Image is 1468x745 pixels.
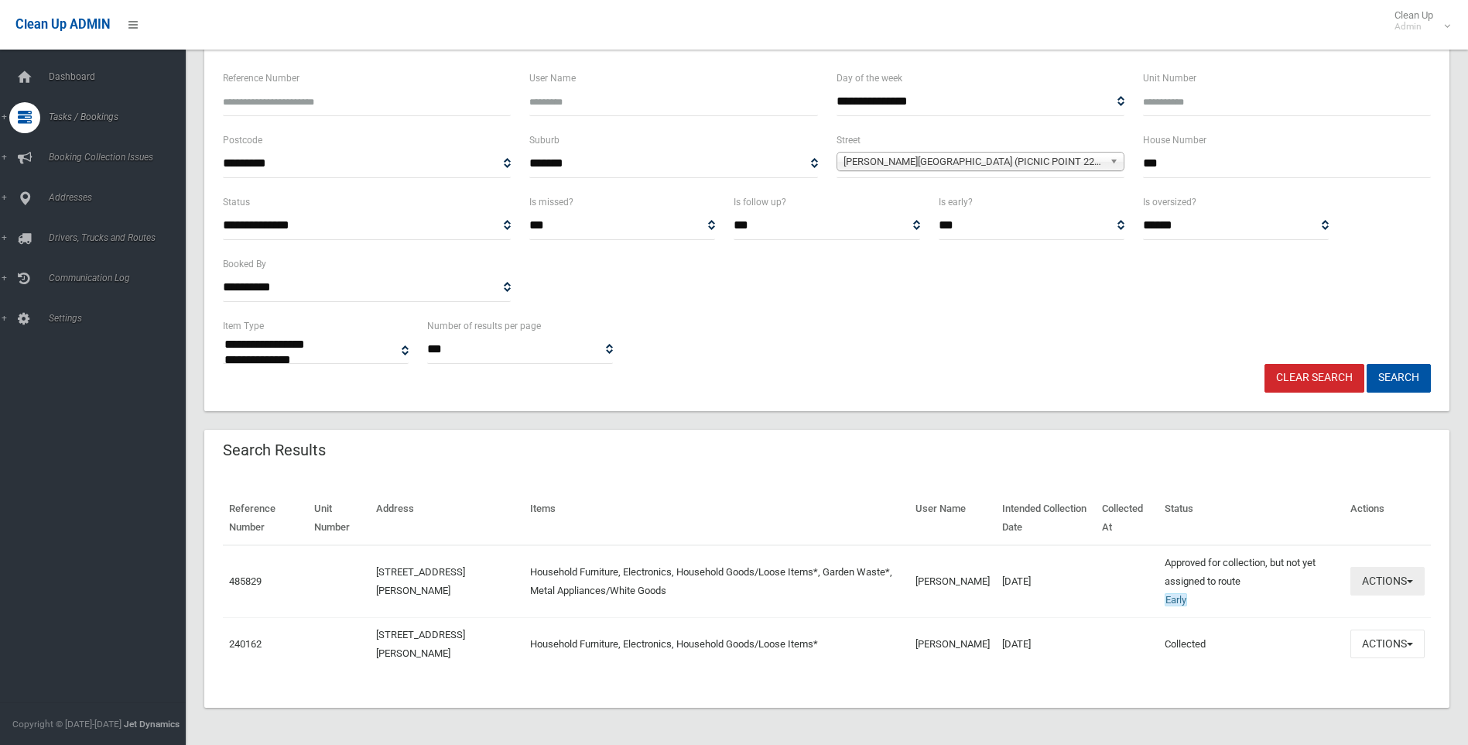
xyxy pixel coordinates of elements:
label: Booked By [223,256,266,273]
td: [PERSON_NAME] [909,545,996,618]
a: [STREET_ADDRESS][PERSON_NAME] [376,566,465,596]
header: Search Results [204,435,344,465]
a: 485829 [229,575,262,587]
label: Street [837,132,861,149]
label: Unit Number [1143,70,1196,87]
th: Reference Number [223,492,308,545]
label: Day of the week [837,70,902,87]
span: Addresses [44,192,197,203]
span: [PERSON_NAME][GEOGRAPHIC_DATA] (PICNIC POINT 2213) [844,153,1104,171]
label: Is follow up? [734,194,786,211]
a: 240162 [229,638,262,650]
label: Is oversized? [1143,194,1196,211]
label: House Number [1143,132,1206,149]
label: Reference Number [223,70,299,87]
label: Item Type [223,318,264,335]
span: Tasks / Bookings [44,112,197,122]
td: [PERSON_NAME] [909,617,996,671]
span: Dashboard [44,71,197,82]
label: Number of results per page [427,318,541,335]
span: Copyright © [DATE]-[DATE] [12,719,121,730]
th: Intended Collection Date [996,492,1096,545]
th: Unit Number [308,492,370,545]
label: Status [223,194,250,211]
small: Admin [1394,21,1433,33]
td: Household Furniture, Electronics, Household Goods/Loose Items*, Garden Waste*, Metal Appliances/W... [524,545,910,618]
span: Clean Up ADMIN [15,17,110,32]
td: Collected [1158,617,1344,671]
th: Address [370,492,523,545]
a: [STREET_ADDRESS][PERSON_NAME] [376,629,465,659]
th: Actions [1344,492,1431,545]
span: Clean Up [1387,9,1449,33]
label: Is missed? [529,194,573,211]
th: Collected At [1096,492,1158,545]
span: Communication Log [44,273,197,283]
button: Actions [1350,567,1425,596]
button: Actions [1350,630,1425,658]
th: Status [1158,492,1344,545]
label: Is early? [939,194,973,211]
button: Search [1367,364,1431,393]
label: User Name [529,70,576,87]
span: Settings [44,313,197,324]
th: Items [524,492,910,545]
td: [DATE] [996,617,1096,671]
span: Drivers, Trucks and Routes [44,232,197,243]
label: Postcode [223,132,262,149]
td: Approved for collection, but not yet assigned to route [1158,545,1344,618]
label: Suburb [529,132,559,149]
td: [DATE] [996,545,1096,618]
span: Early [1165,593,1187,606]
span: Booking Collection Issues [44,152,197,163]
th: User Name [909,492,996,545]
strong: Jet Dynamics [124,719,180,730]
a: Clear Search [1264,364,1364,393]
td: Household Furniture, Electronics, Household Goods/Loose Items* [524,617,910,671]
